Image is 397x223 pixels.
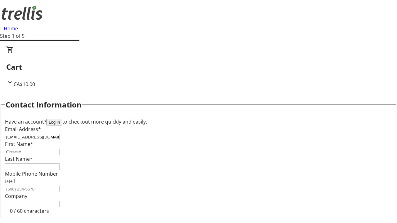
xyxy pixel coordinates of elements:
h2: Cart [6,61,391,72]
label: Company [5,193,27,199]
label: Mobile Phone Number [5,170,58,177]
tr-character-limit: 0 / 60 characters [10,208,49,214]
label: First Name* [5,141,33,147]
input: (506) 234-5678 [5,186,60,192]
h2: Contact Information [6,99,82,110]
label: Last Name* [5,155,33,162]
div: Have an account? to checkout more quickly and easily. [5,118,392,125]
label: Email Address* [5,126,41,133]
span: CA$10.00 [14,81,35,88]
button: Log in [46,119,62,125]
div: CartCA$10.00 [6,46,391,88]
